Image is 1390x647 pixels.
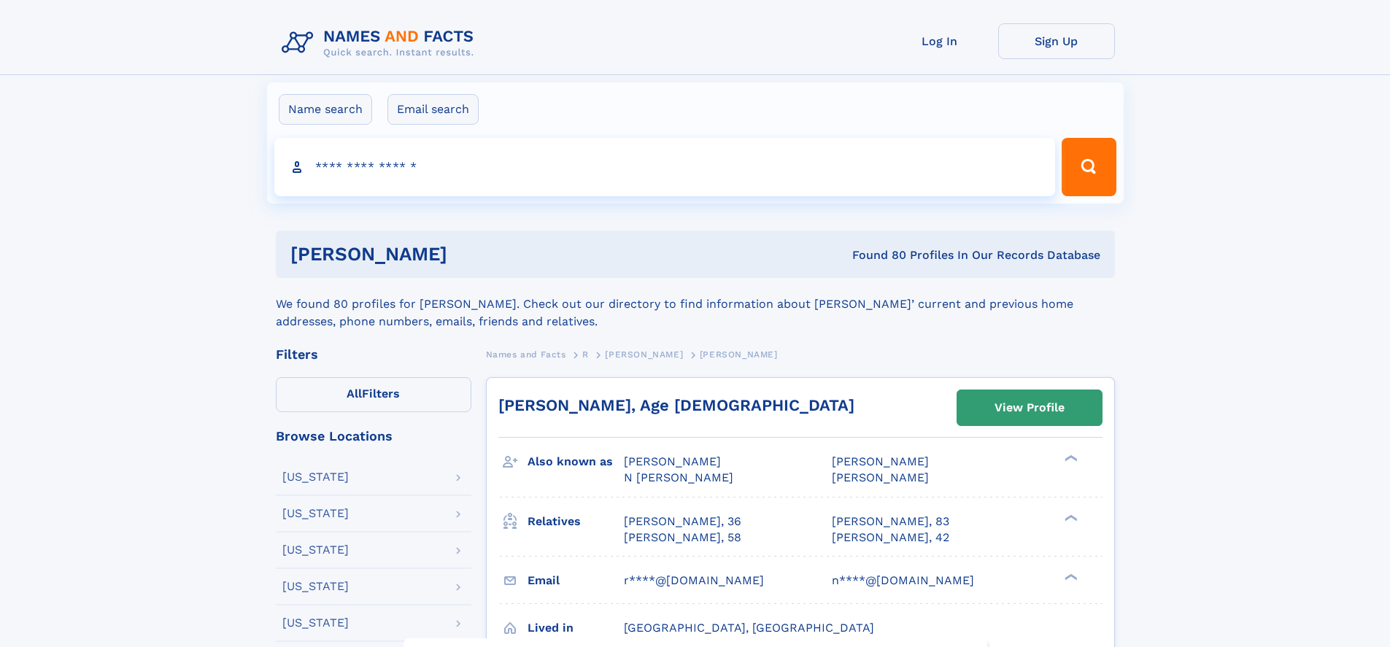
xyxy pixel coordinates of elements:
[279,94,372,125] label: Name search
[282,508,349,519] div: [US_STATE]
[276,377,471,412] label: Filters
[1061,454,1078,463] div: ❯
[387,94,479,125] label: Email search
[881,23,998,59] a: Log In
[528,616,624,640] h3: Lived in
[347,387,362,400] span: All
[605,345,683,363] a: [PERSON_NAME]
[624,454,721,468] span: [PERSON_NAME]
[832,530,949,546] a: [PERSON_NAME], 42
[1062,138,1116,196] button: Search Button
[276,348,471,361] div: Filters
[582,349,589,360] span: R
[276,278,1115,330] div: We found 80 profiles for [PERSON_NAME]. Check out our directory to find information about [PERSON...
[282,617,349,629] div: [US_STATE]
[282,581,349,592] div: [US_STATE]
[486,345,566,363] a: Names and Facts
[528,449,624,474] h3: Also known as
[276,23,486,63] img: Logo Names and Facts
[498,396,854,414] a: [PERSON_NAME], Age [DEMOGRAPHIC_DATA]
[1061,572,1078,581] div: ❯
[624,514,741,530] a: [PERSON_NAME], 36
[832,454,929,468] span: [PERSON_NAME]
[624,530,741,546] a: [PERSON_NAME], 58
[282,471,349,483] div: [US_STATE]
[274,138,1056,196] input: search input
[582,345,589,363] a: R
[957,390,1102,425] a: View Profile
[998,23,1115,59] a: Sign Up
[282,544,349,556] div: [US_STATE]
[290,245,650,263] h1: [PERSON_NAME]
[1061,513,1078,522] div: ❯
[995,391,1065,425] div: View Profile
[649,247,1100,263] div: Found 80 Profiles In Our Records Database
[528,568,624,593] h3: Email
[832,470,929,484] span: [PERSON_NAME]
[832,514,949,530] a: [PERSON_NAME], 83
[700,349,778,360] span: [PERSON_NAME]
[276,430,471,443] div: Browse Locations
[528,509,624,534] h3: Relatives
[624,621,874,635] span: [GEOGRAPHIC_DATA], [GEOGRAPHIC_DATA]
[605,349,683,360] span: [PERSON_NAME]
[624,470,733,484] span: N [PERSON_NAME]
